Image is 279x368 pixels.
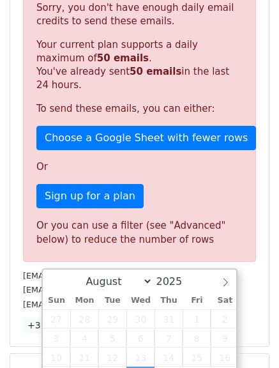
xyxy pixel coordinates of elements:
[70,328,98,348] span: August 4, 2025
[70,348,98,367] span: August 11, 2025
[155,296,183,305] span: Thu
[98,328,126,348] span: August 5, 2025
[183,348,211,367] span: August 15, 2025
[36,126,256,150] a: Choose a Google Sheet with fewer rows
[23,285,165,295] small: [EMAIL_ADDRESS][DOMAIN_NAME]
[155,328,183,348] span: August 7, 2025
[126,348,155,367] span: August 13, 2025
[183,309,211,328] span: August 1, 2025
[211,296,239,305] span: Sat
[155,309,183,328] span: July 31, 2025
[153,275,199,287] input: Year
[43,348,71,367] span: August 10, 2025
[98,348,126,367] span: August 12, 2025
[43,296,71,305] span: Sun
[43,309,71,328] span: July 27, 2025
[183,328,211,348] span: August 8, 2025
[211,309,239,328] span: August 2, 2025
[23,271,165,280] small: [EMAIL_ADDRESS][DOMAIN_NAME]
[70,296,98,305] span: Mon
[211,348,239,367] span: August 16, 2025
[130,66,181,77] strong: 50 emails
[36,160,243,174] p: Or
[98,296,126,305] span: Tue
[183,296,211,305] span: Fri
[36,218,243,247] div: Or you can use a filter (see "Advanced" below) to reduce the number of rows
[36,38,243,92] p: Your current plan supports a daily maximum of . You've already sent in the last 24 hours.
[155,348,183,367] span: August 14, 2025
[23,300,165,309] small: [EMAIL_ADDRESS][DOMAIN_NAME]
[43,328,71,348] span: August 3, 2025
[23,318,77,333] a: +37 more
[215,307,279,368] iframe: Chat Widget
[98,309,126,328] span: July 29, 2025
[126,328,155,348] span: August 6, 2025
[70,309,98,328] span: July 28, 2025
[126,309,155,328] span: July 30, 2025
[36,184,144,208] a: Sign up for a plan
[126,296,155,305] span: Wed
[211,328,239,348] span: August 9, 2025
[36,102,243,116] p: To send these emails, you can either:
[36,1,243,28] p: Sorry, you don't have enough daily email credits to send these emails.
[97,52,149,64] strong: 50 emails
